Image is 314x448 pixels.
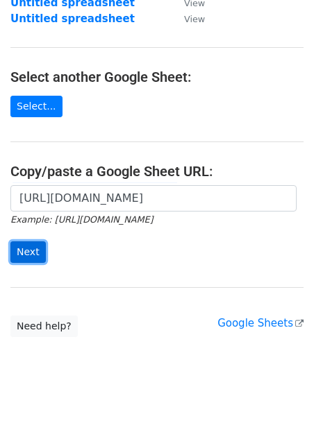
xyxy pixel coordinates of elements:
small: View [184,14,205,24]
input: Next [10,241,46,263]
input: Paste your Google Sheet URL here [10,185,297,212]
a: Untitled spreadsheet [10,12,135,25]
iframe: Chat Widget [245,381,314,448]
a: Select... [10,96,63,117]
small: Example: [URL][DOMAIN_NAME] [10,214,153,225]
h4: Copy/paste a Google Sheet URL: [10,163,304,180]
h4: Select another Google Sheet: [10,69,304,85]
a: Google Sheets [217,317,304,329]
a: Need help? [10,316,78,337]
a: View [170,12,205,25]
